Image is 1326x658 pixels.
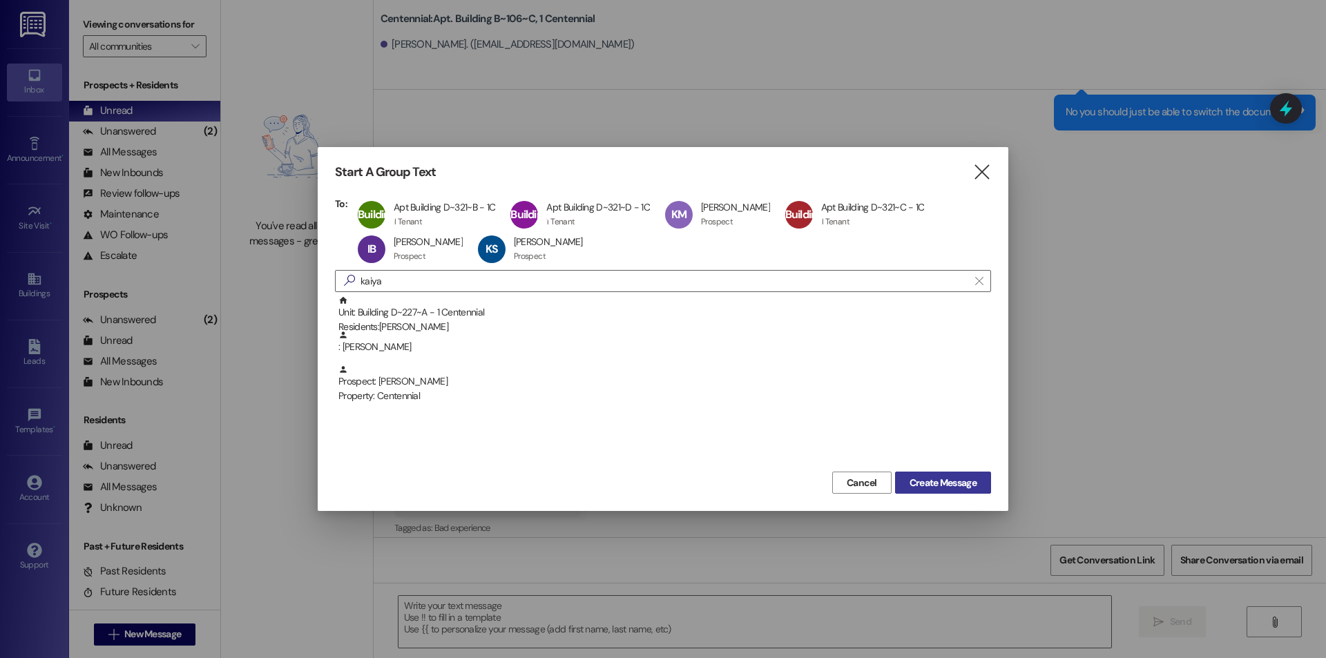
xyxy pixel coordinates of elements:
span: IB [367,242,376,256]
div: Property: Centennial [338,389,991,403]
div: Apt Building D~321~C - 1C [821,201,925,213]
div: Apt Building D~321~D - 1C [546,201,650,213]
span: Building D~321~B [358,207,398,249]
div: Prospect [701,216,733,227]
div: Prospect [514,251,546,262]
div: [PERSON_NAME] [701,201,770,213]
div: 1 Tenant [546,216,575,227]
h3: Start A Group Text [335,164,436,180]
h3: To: [335,197,347,210]
div: 1 Tenant [394,216,422,227]
div: Apt Building D~321~B - 1C [394,201,496,213]
span: Create Message [910,476,977,490]
div: [PERSON_NAME] [394,235,463,248]
span: Building D~321~C [785,207,827,249]
span: KM [671,207,686,222]
input: Search for any contact or apartment [361,271,968,291]
button: Clear text [968,271,990,291]
div: Unit: Building D~227~A - 1 Centennial [338,296,991,335]
button: Create Message [895,472,991,494]
i:  [338,273,361,288]
div: Unit: Building D~227~A - 1 CentennialResidents:[PERSON_NAME] [335,296,991,330]
i:  [975,275,983,287]
button: Cancel [832,472,892,494]
div: : [PERSON_NAME] [338,330,991,354]
div: : [PERSON_NAME] [335,330,991,365]
div: Prospect: [PERSON_NAME]Property: Centennial [335,365,991,399]
span: Building D~321~D [510,207,551,249]
span: KS [486,242,498,256]
div: [PERSON_NAME] [514,235,583,248]
i:  [972,165,991,180]
div: Prospect [394,251,425,262]
span: Cancel [847,476,877,490]
div: Residents: [PERSON_NAME] [338,320,991,334]
div: Prospect: [PERSON_NAME] [338,365,991,404]
div: 1 Tenant [821,216,849,227]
